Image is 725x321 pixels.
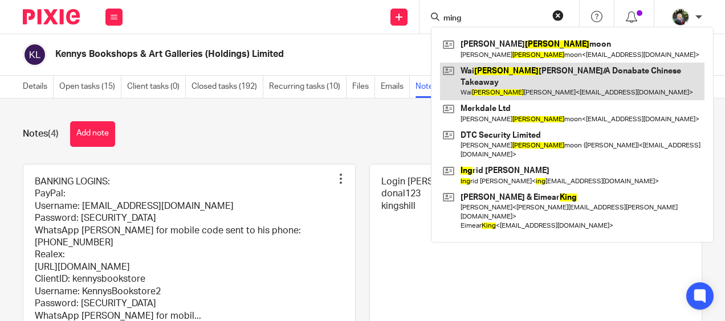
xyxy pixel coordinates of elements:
a: Closed tasks (192) [192,76,263,98]
a: Files [352,76,375,98]
img: Pixie [23,9,80,24]
h2: Kennys Bookshops & Art Galleries (Holdings) Limited [55,48,449,60]
a: Open tasks (15) [59,76,121,98]
input: Search [442,14,545,24]
a: Client tasks (0) [127,76,186,98]
button: Add note [70,121,115,147]
a: Notes (4) [416,76,454,98]
a: Emails [381,76,410,98]
a: Recurring tasks (10) [269,76,347,98]
img: svg%3E [23,43,47,67]
span: (4) [48,129,59,138]
a: Details [23,76,54,98]
h1: Notes [23,128,59,140]
img: Jade.jpeg [671,8,690,26]
button: Clear [552,10,564,21]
